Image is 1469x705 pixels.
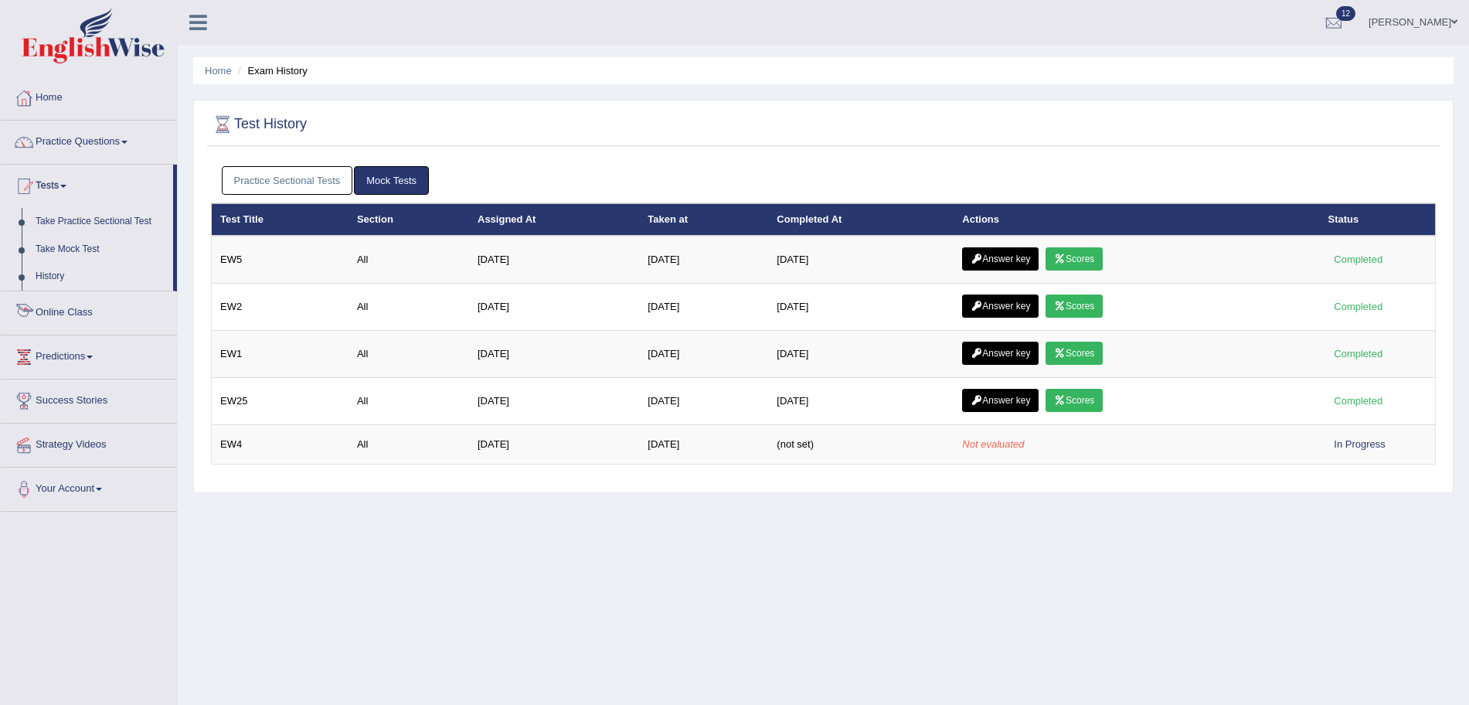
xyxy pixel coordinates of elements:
li: Exam History [234,63,308,78]
th: Assigned At [469,203,639,236]
a: Success Stories [1,380,177,418]
span: 12 [1336,6,1355,21]
th: Status [1320,203,1436,236]
a: Home [205,65,232,77]
a: Mock Tests [354,166,429,195]
td: EW5 [212,236,349,284]
a: Online Class [1,291,177,330]
a: Home [1,77,177,115]
td: [DATE] [768,378,954,425]
a: Your Account [1,468,177,506]
td: [DATE] [639,378,768,425]
td: EW1 [212,331,349,378]
div: Completed [1328,251,1389,267]
td: All [349,236,469,284]
td: EW4 [212,425,349,465]
th: Test Title [212,203,349,236]
td: [DATE] [639,284,768,331]
td: [DATE] [469,331,639,378]
td: [DATE] [469,425,639,465]
td: [DATE] [768,331,954,378]
a: Predictions [1,335,177,374]
td: All [349,284,469,331]
td: EW25 [212,378,349,425]
td: [DATE] [469,236,639,284]
a: Answer key [962,295,1039,318]
td: [DATE] [469,284,639,331]
td: [DATE] [469,378,639,425]
a: Scores [1046,342,1103,365]
div: Completed [1328,298,1389,315]
td: All [349,378,469,425]
a: Answer key [962,389,1039,412]
td: [DATE] [639,236,768,284]
a: Take Practice Sectional Test [29,208,173,236]
td: EW2 [212,284,349,331]
a: Scores [1046,247,1103,271]
td: [DATE] [639,331,768,378]
th: Completed At [768,203,954,236]
div: Completed [1328,393,1389,409]
th: Section [349,203,469,236]
em: Not evaluated [962,438,1024,450]
td: [DATE] [768,236,954,284]
a: Scores [1046,295,1103,318]
a: Strategy Videos [1,424,177,462]
a: Scores [1046,389,1103,412]
td: [DATE] [768,284,954,331]
a: Answer key [962,342,1039,365]
span: (not set) [777,438,814,450]
td: All [349,425,469,465]
th: Taken at [639,203,768,236]
a: Take Mock Test [29,236,173,264]
h2: Test History [211,113,307,136]
td: [DATE] [639,425,768,465]
a: History [29,263,173,291]
div: In Progress [1328,436,1392,452]
a: Tests [1,165,173,203]
a: Answer key [962,247,1039,271]
a: Practice Questions [1,121,177,159]
a: Practice Sectional Tests [222,166,353,195]
th: Actions [954,203,1319,236]
div: Completed [1328,346,1389,362]
td: All [349,331,469,378]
